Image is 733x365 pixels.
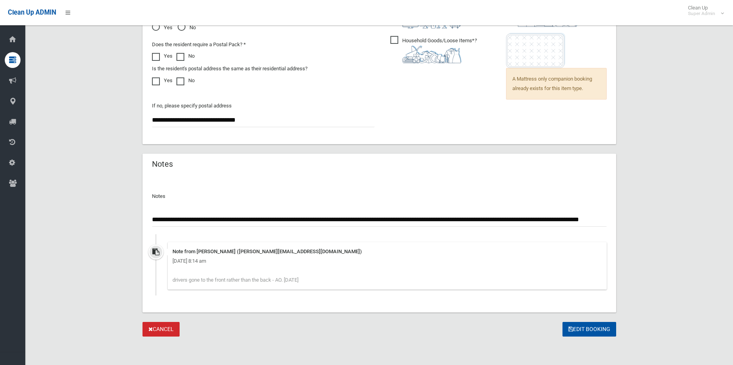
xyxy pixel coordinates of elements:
[152,64,307,73] label: Is the resident's postal address the same as their residential address?
[176,76,195,85] label: No
[390,36,477,63] span: Household Goods/Loose Items*
[172,277,298,283] span: drivers gone to the front rather than the back - AO. [DATE]
[688,11,715,17] small: Super Admin
[152,23,172,32] span: Yes
[172,256,602,266] div: [DATE] 8:14 am
[172,247,602,256] div: Note from [PERSON_NAME] ([PERSON_NAME][EMAIL_ADDRESS][DOMAIN_NAME])
[562,322,616,337] button: Edit Booking
[402,45,461,63] img: b13cc3517677393f34c0a387616ef184.png
[142,322,180,337] a: Cancel
[402,38,477,63] i: ?
[178,23,196,32] span: No
[152,40,246,49] label: Does the resident require a Postal Pack? *
[506,68,607,100] span: A Mattress only companion booking already exists for this item type.
[152,76,172,85] label: Yes
[506,33,565,68] img: e7408bece873d2c1783593a074e5cb2f.png
[684,5,723,17] span: Clean Up
[8,9,56,16] span: Clean Up ADMIN
[152,51,172,61] label: Yes
[152,101,232,111] label: If no, please specify postal address
[152,192,607,201] p: Notes
[176,51,195,61] label: No
[142,156,182,172] header: Notes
